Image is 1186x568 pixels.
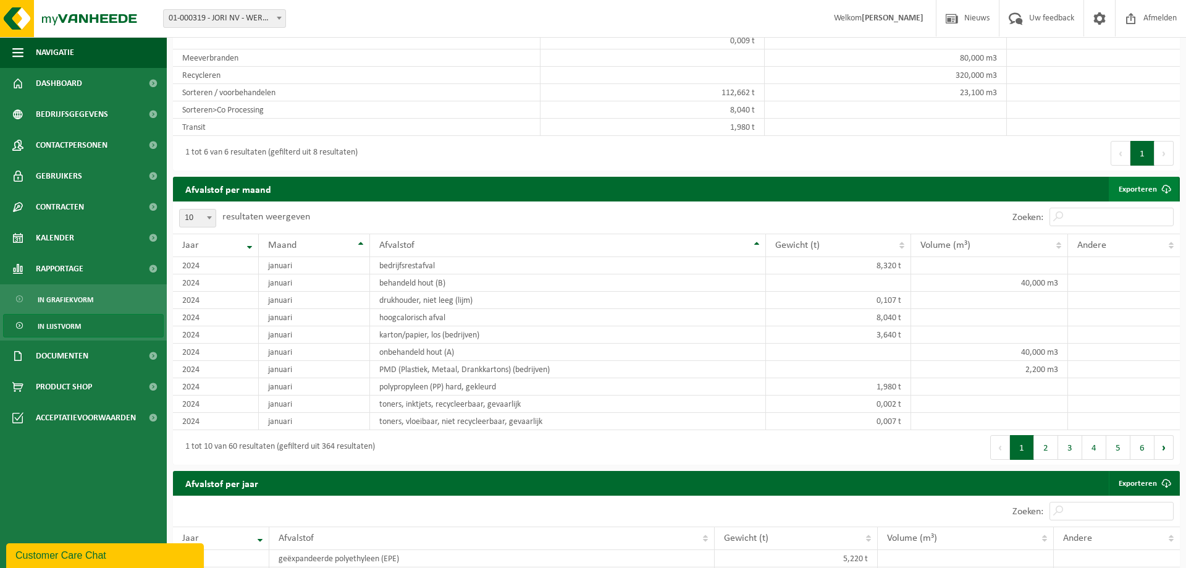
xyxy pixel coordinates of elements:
button: Next [1154,435,1174,460]
label: Zoeken: [1012,213,1043,223]
span: Rapportage [36,253,83,284]
span: In grafiekvorm [38,288,93,312]
td: 2024 [173,361,259,378]
td: bedrijfsrestafval [370,257,766,274]
td: 112,662 t [540,84,765,101]
td: januari [259,378,370,396]
span: Afvalstof [379,240,414,250]
td: 2024 [173,396,259,413]
span: Navigatie [36,37,74,68]
td: onbehandeld hout (A) [370,344,766,361]
td: 80,000 m3 [765,49,1007,67]
td: Meeverbranden [173,49,540,67]
div: 1 tot 10 van 60 resultaten (gefilterd uit 364 resultaten) [179,436,375,459]
td: 8,040 t [766,309,911,326]
label: resultaten weergeven [222,212,310,222]
td: Recycleren [173,67,540,84]
h2: Afvalstof per maand [173,177,284,201]
td: PMD (Plastiek, Metaal, Drankkartons) (bedrijven) [370,361,766,378]
td: 320,000 m3 [765,67,1007,84]
td: geëxpandeerde polyethyleen (EPE) [269,550,715,567]
span: 10 [180,210,216,227]
span: Documenten [36,341,88,371]
td: Sorteren / voorbehandelen [173,84,540,101]
span: In lijstvorm [38,315,81,338]
td: 2024 [173,257,259,274]
td: 1,980 t [766,378,911,396]
button: 6 [1130,435,1154,460]
td: 2024 [173,309,259,326]
strong: [PERSON_NAME] [862,14,923,23]
div: 1 tot 6 van 6 resultaten (gefilterd uit 8 resultaten) [179,142,358,164]
td: 2024 [173,378,259,396]
td: 2024 [173,344,259,361]
td: 3,640 t [766,326,911,344]
td: 0,009 t [540,32,765,49]
td: januari [259,274,370,292]
a: Exporteren [1109,471,1179,496]
td: karton/papier, los (bedrijven) [370,326,766,344]
button: Previous [990,435,1010,460]
a: Exporteren [1109,177,1179,201]
span: Gewicht (t) [775,240,820,250]
span: Afvalstof [279,533,314,543]
td: behandeld hout (B) [370,274,766,292]
td: 1,980 t [540,119,765,136]
td: 2024 [173,326,259,344]
td: januari [259,326,370,344]
td: 2024 [173,550,269,567]
td: 2,200 m3 [911,361,1067,378]
span: Volume (m³) [920,240,970,250]
button: 1 [1010,435,1034,460]
td: 40,000 m3 [911,344,1067,361]
td: 8,040 t [540,101,765,119]
td: Sorteren>Co Processing [173,101,540,119]
td: 0,002 t [766,396,911,413]
h2: Afvalstof per jaar [173,471,271,495]
button: Next [1154,141,1174,166]
td: januari [259,344,370,361]
span: Kalender [36,223,74,253]
button: 5 [1106,435,1130,460]
span: Gebruikers [36,161,82,192]
button: Previous [1111,141,1130,166]
td: januari [259,396,370,413]
td: toners, inktjets, recycleerbaar, gevaarlijk [370,396,766,413]
span: Product Shop [36,371,92,402]
td: toners, vloeibaar, niet recycleerbaar, gevaarlijk [370,413,766,430]
span: Gewicht (t) [724,533,768,543]
td: 0,107 t [766,292,911,309]
button: 4 [1082,435,1106,460]
span: Bedrijfsgegevens [36,99,108,130]
td: 2024 [173,413,259,430]
td: 23,100 m3 [765,84,1007,101]
td: januari [259,309,370,326]
td: januari [259,361,370,378]
a: In lijstvorm [3,314,164,337]
td: januari [259,257,370,274]
td: januari [259,292,370,309]
span: Dashboard [36,68,82,99]
td: polypropyleen (PP) hard, gekleurd [370,378,766,396]
td: januari [259,413,370,430]
span: Jaar [182,240,199,250]
span: Acceptatievoorwaarden [36,402,136,433]
span: Andere [1063,533,1092,543]
span: Contactpersonen [36,130,107,161]
button: 2 [1034,435,1058,460]
label: Zoeken: [1012,507,1043,517]
button: 3 [1058,435,1082,460]
span: 10 [179,209,216,227]
a: In grafiekvorm [3,287,164,311]
span: 01-000319 - JORI NV - WERVIK [164,10,285,27]
td: 0,007 t [766,413,911,430]
span: Andere [1077,240,1106,250]
td: hoogcalorisch afval [370,309,766,326]
td: 5,220 t [715,550,878,567]
span: 01-000319 - JORI NV - WERVIK [163,9,286,28]
td: drukhouder, niet leeg (lijm) [370,292,766,309]
td: Transit [173,119,540,136]
span: Jaar [182,533,199,543]
td: 2024 [173,292,259,309]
